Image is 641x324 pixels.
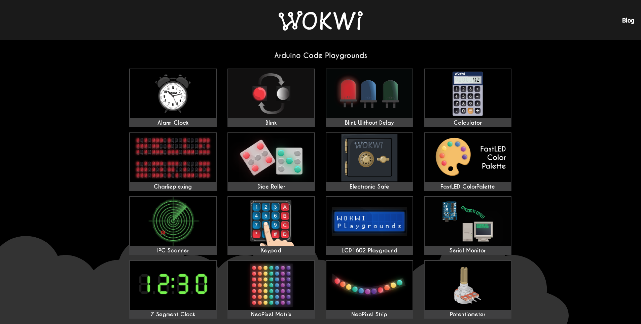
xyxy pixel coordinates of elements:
[228,261,314,310] img: NeoPixel Matrix
[228,247,314,254] div: Keypad
[424,69,511,127] a: Calculator
[279,11,363,31] img: Wokwi
[228,311,314,318] div: NeoPixel Matrix
[326,132,413,191] a: Electronic Safe
[326,69,413,118] img: Blink Without Delay
[425,69,511,118] img: Calculator
[129,260,217,319] a: 7 Segment Clock
[326,311,413,318] div: NeoPixel Strip
[425,120,511,126] div: Calculator
[228,69,314,118] img: Blink
[425,247,511,254] div: Serial Monitor
[326,120,413,126] div: Blink Without Delay
[227,260,315,319] a: NeoPixel Matrix
[326,133,413,182] img: Electronic Safe
[129,196,217,255] a: I²C Scanner
[227,69,315,127] a: Blink
[425,197,511,246] img: Serial Monitor
[227,196,315,255] a: Keypad
[424,196,511,255] a: Serial Monitor
[425,261,511,310] img: Potentiometer
[130,247,216,254] div: I²C Scanner
[326,247,413,254] div: LCD1602 Playground
[130,197,216,246] img: I²C Scanner
[326,261,413,310] img: NeoPixel Strip
[129,132,217,191] a: Charlieplexing
[130,120,216,126] div: Alarm Clock
[326,260,413,319] a: NeoPixel Strip
[130,311,216,318] div: 7 Segment Clock
[228,184,314,190] div: Dice Roller
[326,69,413,127] a: Blink Without Delay
[326,197,413,246] img: LCD1602 Playground
[129,69,217,127] a: Alarm Clock
[425,133,511,182] img: FastLED ColorPalette
[124,51,518,60] h2: Arduino Code Playgrounds
[424,260,511,319] a: Potentiometer
[130,261,216,310] img: 7 Segment Clock
[425,311,511,318] div: Potentiometer
[228,120,314,126] div: Blink
[130,69,216,118] img: Alarm Clock
[425,184,511,190] div: FastLED ColorPalette
[326,184,413,190] div: Electronic Safe
[228,133,314,182] img: Dice Roller
[424,132,511,191] a: FastLED ColorPalette
[326,196,413,255] a: LCD1602 Playground
[130,184,216,190] div: Charlieplexing
[227,132,315,191] a: Dice Roller
[130,133,216,182] img: Charlieplexing
[228,197,314,246] img: Keypad
[622,17,634,24] a: Blog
